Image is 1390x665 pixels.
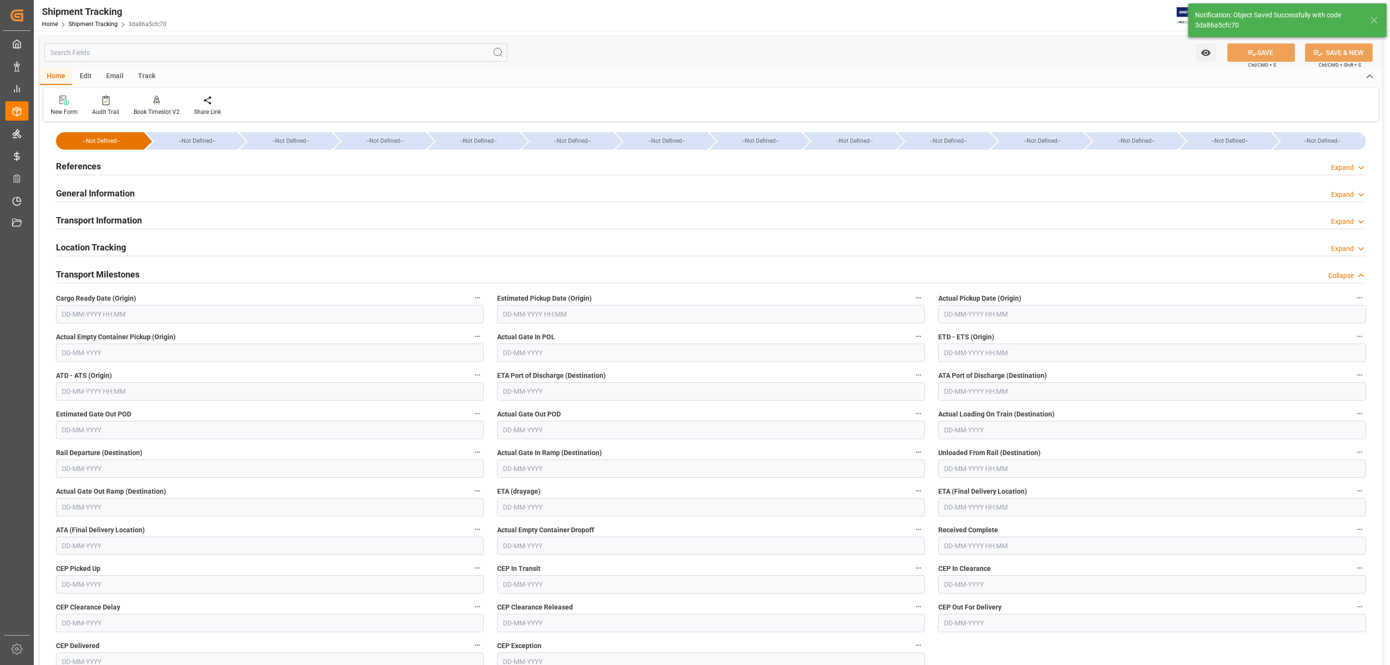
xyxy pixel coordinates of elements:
[56,371,112,381] span: ATD - ATS (Origin)
[912,330,925,343] button: Actual Gate In POL
[497,602,573,612] span: CEP Clearance Released
[334,132,426,150] div: --Not Defined--
[938,575,1366,594] input: DD-MM-YYYY
[497,421,925,439] input: DD-MM-YYYY
[56,575,484,594] input: DD-MM-YYYY
[1353,562,1366,574] button: CEP In Clearance
[56,459,484,478] input: DD-MM-YYYY
[56,214,142,227] h2: Transport Information
[720,132,802,150] div: --Not Defined--
[1248,61,1276,69] span: Ctrl/CMD + S
[938,371,1047,381] span: ATA Port of Discharge (Destination)
[710,132,802,150] div: --Not Defined--
[56,641,99,651] span: CEP Delivered
[1353,485,1366,497] button: ETA (Final Delivery Location)
[938,498,1366,516] input: DD-MM-YYYY HH:MM
[56,564,100,574] span: CEP Picked Up
[938,344,1366,362] input: DD-MM-YYYY HH:MM
[42,4,167,19] div: Shipment Tracking
[1331,190,1354,200] div: Expand
[1328,271,1354,281] div: Collapse
[531,132,613,150] div: --Not Defined--
[1353,330,1366,343] button: ETD - ETS (Origin)
[471,330,484,343] button: Actual Empty Container Pickup (Origin)
[912,600,925,613] button: CEP Clearance Released
[1353,523,1366,536] button: Received Complete
[938,459,1366,478] input: DD-MM-YYYY HH:MM
[907,132,989,150] div: --Not Defined--
[1180,132,1271,150] div: --Not Defined--
[938,525,998,535] span: Received Complete
[1195,10,1361,30] div: Notification: Object Saved Successfully with code 3da86a5cfc70
[99,69,131,85] div: Email
[898,132,989,150] div: --Not Defined--
[938,602,1001,612] span: CEP Out For Delivery
[438,132,520,150] div: --Not Defined--
[991,132,1083,150] div: --Not Defined--
[51,108,78,116] div: New Form
[344,132,426,150] div: --Not Defined--
[1331,217,1354,227] div: Expand
[471,639,484,651] button: CEP Delivered
[497,498,925,516] input: DD-MM-YYYY
[56,602,120,612] span: CEP Clearance Delay
[938,614,1366,632] input: DD-MM-YYYY
[56,332,176,342] span: Actual Empty Container Pickup (Origin)
[1189,132,1271,150] div: --Not Defined--
[938,409,1055,419] span: Actual Loading On Train (Destination)
[497,564,541,574] span: CEP In Transit
[40,69,72,85] div: Home
[44,43,507,62] input: Search Fields
[156,132,238,150] div: --Not Defined--
[56,160,101,173] h2: References
[497,614,925,632] input: DD-MM-YYYY
[1319,61,1361,69] span: Ctrl/CMD + Shift + S
[938,564,991,574] span: CEP In Clearance
[912,639,925,651] button: CEP Exception
[1353,369,1366,381] button: ATA Port of Discharge (Destination)
[56,268,139,281] h2: Transport Milestones
[56,421,484,439] input: DD-MM-YYYY
[497,575,925,594] input: DD-MM-YYYY
[1001,132,1083,150] div: --Not Defined--
[938,537,1366,555] input: DD-MM-YYYY HH:MM
[912,291,925,304] button: Estimated Pickup Date (Origin)
[938,486,1027,497] span: ETA (Final Delivery Location)
[1177,7,1210,24] img: Exertis%20JAM%20-%20Email%20Logo.jpg_1722504956.jpg
[194,108,221,116] div: Share Link
[1331,163,1354,173] div: Expand
[1353,407,1366,420] button: Actual Loading On Train (Destination)
[912,562,925,574] button: CEP In Transit
[56,486,166,497] span: Actual Gate Out Ramp (Destination)
[938,305,1366,323] input: DD-MM-YYYY HH:MM
[1305,43,1373,62] button: SAVE & NEW
[56,537,484,555] input: DD-MM-YYYY
[1227,43,1295,62] button: SAVE
[497,382,925,401] input: DD-MM-YYYY
[471,446,484,458] button: Rail Departure (Destination)
[497,344,925,362] input: DD-MM-YYYY
[938,382,1366,401] input: DD-MM-YYYY HH:MM
[56,525,145,535] span: ATA (Final Delivery Location)
[56,132,144,150] div: --Not Defined--
[912,485,925,497] button: ETA (drayage)
[522,132,613,150] div: --Not Defined--
[938,448,1041,458] span: Unloaded From Rail (Destination)
[471,407,484,420] button: Estimated Gate Out POD
[497,641,542,651] span: CEP Exception
[938,332,994,342] span: ETD - ETS (Origin)
[56,448,142,458] span: Rail Departure (Destination)
[497,525,594,535] span: Actual Empty Container Dropoff
[131,69,163,85] div: Track
[1353,291,1366,304] button: Actual Pickup Date (Origin)
[56,382,484,401] input: DD-MM-YYYY HH:MM
[497,537,925,555] input: DD-MM-YYYY
[471,523,484,536] button: ATA (Final Delivery Location)
[912,446,925,458] button: Actual Gate In Ramp (Destination)
[471,291,484,304] button: Cargo Ready Date (Origin)
[497,293,592,304] span: Estimated Pickup Date (Origin)
[471,600,484,613] button: CEP Clearance Delay
[92,108,119,116] div: Audit Trail
[66,132,137,150] div: --Not Defined--
[146,132,238,150] div: --Not Defined--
